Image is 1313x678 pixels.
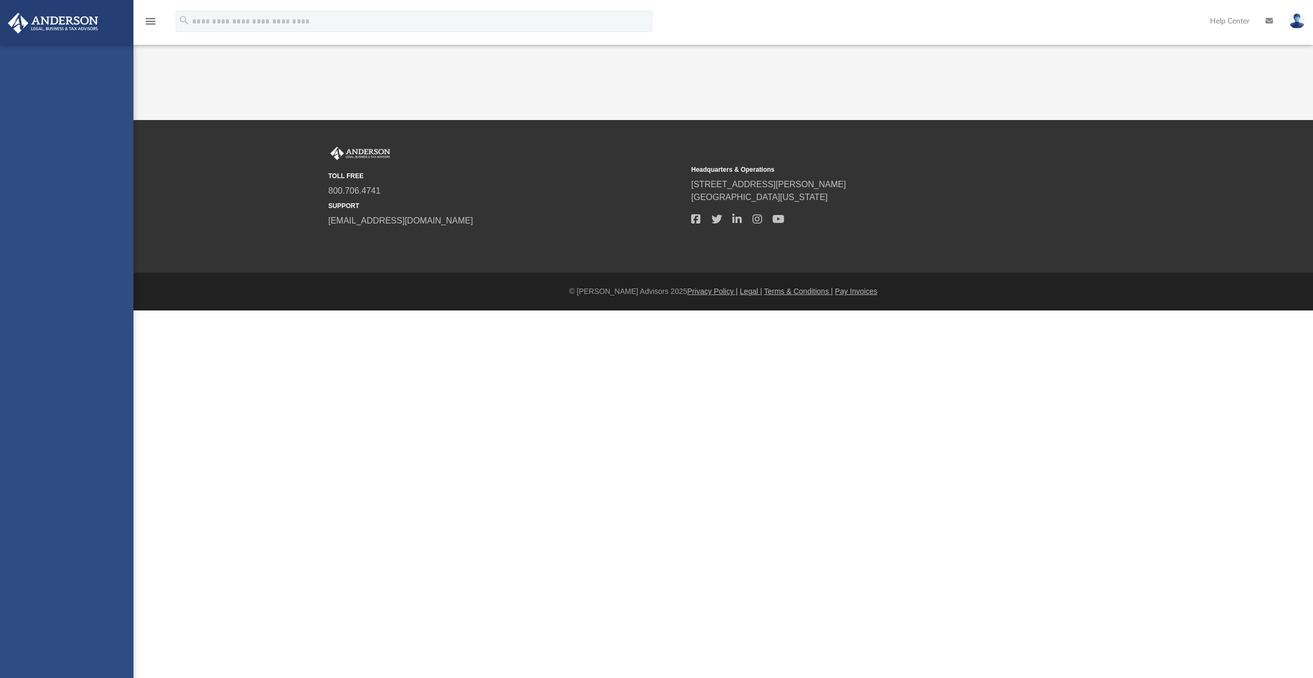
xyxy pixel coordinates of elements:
[328,147,392,161] img: Anderson Advisors Platinum Portal
[691,165,1047,174] small: Headquarters & Operations
[144,20,157,28] a: menu
[144,15,157,28] i: menu
[133,286,1313,297] div: © [PERSON_NAME] Advisors 2025
[835,287,877,296] a: Pay Invoices
[328,171,684,181] small: TOLL FREE
[1289,13,1305,29] img: User Pic
[740,287,762,296] a: Legal |
[328,216,473,225] a: [EMAIL_ADDRESS][DOMAIN_NAME]
[328,186,381,195] a: 800.706.4741
[178,14,190,26] i: search
[764,287,833,296] a: Terms & Conditions |
[328,201,684,211] small: SUPPORT
[687,287,738,296] a: Privacy Policy |
[691,193,828,202] a: [GEOGRAPHIC_DATA][US_STATE]
[5,13,101,34] img: Anderson Advisors Platinum Portal
[691,180,846,189] a: [STREET_ADDRESS][PERSON_NAME]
